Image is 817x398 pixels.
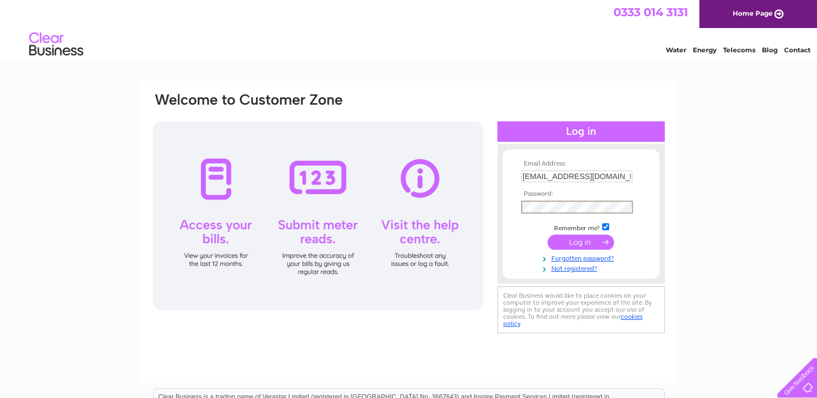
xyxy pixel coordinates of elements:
img: logo.png [29,28,84,61]
a: 0333 014 3131 [613,5,688,19]
a: Not registered? [521,263,644,273]
td: Remember me? [518,222,644,232]
div: Clear Business is a trading name of Verastar Limited (registered in [GEOGRAPHIC_DATA] No. 3667643... [154,6,664,52]
th: Email Address: [518,160,644,168]
input: Submit [548,235,614,250]
a: Water [666,46,686,54]
a: Blog [762,46,778,54]
a: Telecoms [723,46,755,54]
div: Clear Business would like to place cookies on your computer to improve your experience of the sit... [497,286,665,333]
a: Forgotten password? [521,252,644,263]
a: Contact [784,46,811,54]
a: Energy [693,46,717,54]
th: Password: [518,190,644,198]
a: cookies policy [503,313,643,327]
